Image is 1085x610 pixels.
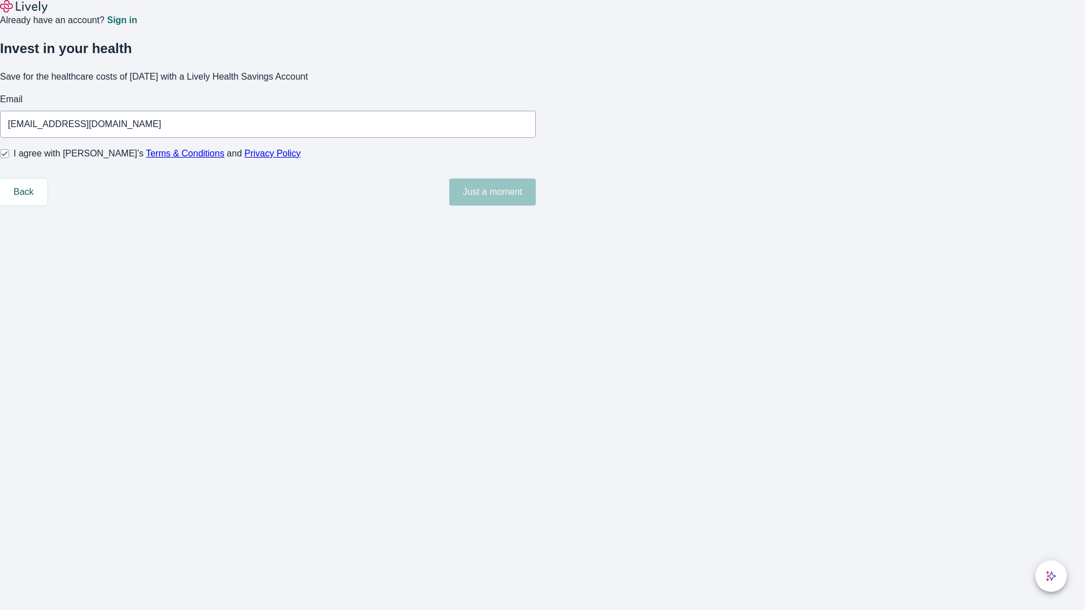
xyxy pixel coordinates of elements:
a: Privacy Policy [245,149,301,158]
button: chat [1035,560,1067,592]
a: Sign in [107,16,137,25]
span: I agree with [PERSON_NAME]’s and [14,147,301,160]
svg: Lively AI Assistant [1045,570,1057,582]
a: Terms & Conditions [146,149,224,158]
